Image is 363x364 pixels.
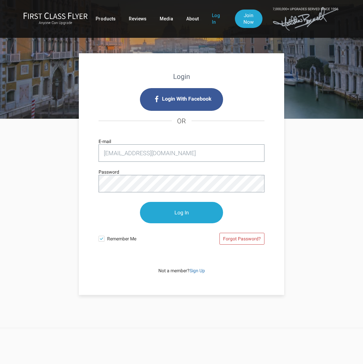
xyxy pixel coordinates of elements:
img: First Class Flyer [23,12,88,19]
span: Remember Me [107,232,182,242]
label: Password [99,168,119,176]
a: Products [96,13,116,25]
a: First Class FlyerAnyone Can Upgrade [23,12,88,25]
h4: OR [99,111,264,131]
a: About [186,13,199,25]
a: Forgot Password? [219,233,264,245]
label: E-mail [99,138,111,145]
a: Reviews [129,13,147,25]
span: Login With Facebook [162,94,212,104]
span: Not a member? [158,268,205,273]
i: Login with Facebook [140,88,223,111]
a: Join Now [235,10,262,28]
a: Log In [212,10,222,28]
a: Sign Up [190,268,205,273]
input: Log In [140,202,223,223]
strong: Login [173,73,190,81]
a: Media [160,13,173,25]
small: Anyone Can Upgrade [23,21,88,25]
